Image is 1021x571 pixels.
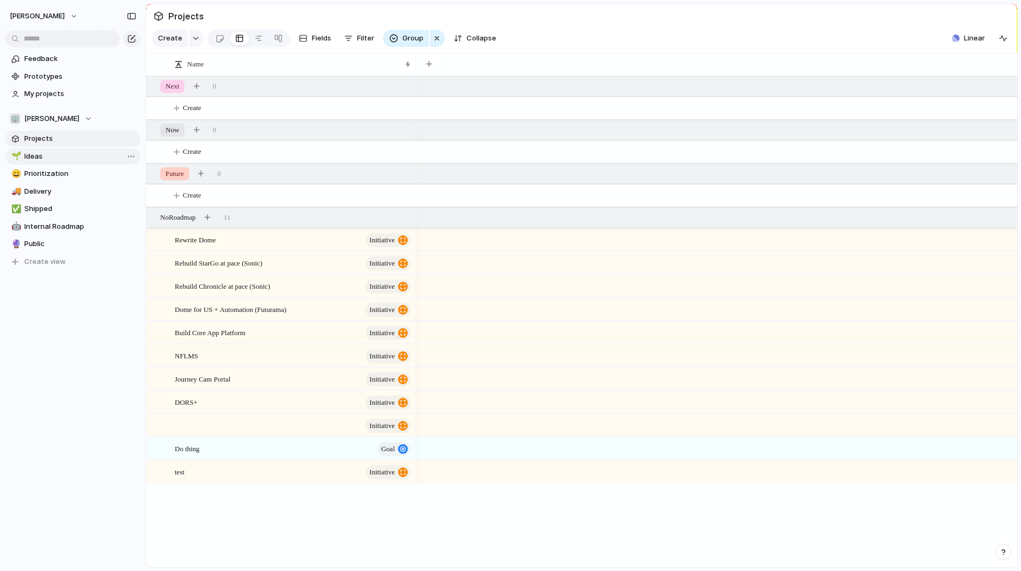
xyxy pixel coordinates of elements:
[24,71,136,82] span: Prototypes
[964,33,985,44] span: Linear
[369,233,395,248] span: initiative
[369,302,395,317] span: initiative
[224,212,231,223] span: 11
[5,8,84,25] button: [PERSON_NAME]
[175,372,230,385] span: Journey Cam Portal
[369,465,395,480] span: initiative
[24,256,66,267] span: Create view
[175,233,216,246] span: Rewrite Dome
[24,113,79,124] span: [PERSON_NAME]
[369,279,395,294] span: initiative
[340,30,379,47] button: Filter
[5,183,140,200] a: 🚚Delivery
[24,151,136,162] span: Ideas
[467,33,496,44] span: Collapse
[366,280,410,294] button: initiative
[175,442,200,454] span: Do thing
[357,33,374,44] span: Filter
[5,86,140,102] a: My projects
[369,349,395,364] span: initiative
[366,419,410,433] button: initiative
[366,465,410,479] button: initiative
[175,396,197,408] span: DORS+
[183,190,201,201] span: Create
[5,111,140,127] button: 🏢[PERSON_NAME]
[5,51,140,67] a: Feedback
[369,395,395,410] span: initiative
[24,89,136,99] span: My projects
[24,186,136,197] span: Delivery
[175,280,270,292] span: Rebuild Chronicle at pace (Sonic)
[948,30,989,46] button: Linear
[175,326,245,338] span: Build Core App Platform
[213,81,216,92] span: 0
[383,30,429,47] button: Group
[449,30,501,47] button: Collapse
[10,203,20,214] button: ✅
[10,239,20,249] button: 🔮
[366,303,410,317] button: initiative
[152,30,188,47] button: Create
[5,166,140,182] a: 😀Prioritization
[217,168,221,179] span: 0
[158,33,182,44] span: Create
[213,125,216,135] span: 0
[366,349,410,363] button: initiative
[5,148,140,165] a: 🌱Ideas
[11,168,19,180] div: 😀
[10,186,20,197] button: 🚚
[187,59,204,70] span: Name
[166,168,184,179] span: Future
[11,150,19,162] div: 🌱
[11,185,19,198] div: 🚚
[175,256,262,269] span: Rebuild StarGo at pace (Sonic)
[166,81,179,92] span: Next
[369,418,395,433] span: initiative
[11,203,19,215] div: ✅
[402,33,423,44] span: Group
[11,238,19,250] div: 🔮
[175,465,184,478] span: test
[5,254,140,270] button: Create view
[366,372,410,386] button: initiative
[369,256,395,271] span: initiative
[10,113,20,124] div: 🏢
[160,212,196,223] span: No Roadmap
[10,11,65,22] span: [PERSON_NAME]
[378,442,410,456] button: goal
[381,441,395,457] span: goal
[369,325,395,341] span: initiative
[24,168,136,179] span: Prioritization
[24,239,136,249] span: Public
[294,30,335,47] button: Fields
[175,303,286,315] span: Dome for US + Automation (Futurama)
[183,103,201,113] span: Create
[5,131,140,147] a: Projects
[312,33,331,44] span: Fields
[5,201,140,217] a: ✅Shipped
[166,6,206,26] span: Projects
[5,236,140,252] a: 🔮Public
[183,146,201,157] span: Create
[369,372,395,387] span: initiative
[5,219,140,235] div: 🤖Internal Roadmap
[175,349,198,362] span: NFLMS
[10,151,20,162] button: 🌱
[10,221,20,232] button: 🤖
[24,221,136,232] span: Internal Roadmap
[10,168,20,179] button: 😀
[166,125,179,135] span: Now
[366,396,410,410] button: initiative
[366,233,410,247] button: initiative
[24,133,136,144] span: Projects
[24,53,136,64] span: Feedback
[5,69,140,85] a: Prototypes
[366,326,410,340] button: initiative
[366,256,410,270] button: initiative
[11,220,19,233] div: 🤖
